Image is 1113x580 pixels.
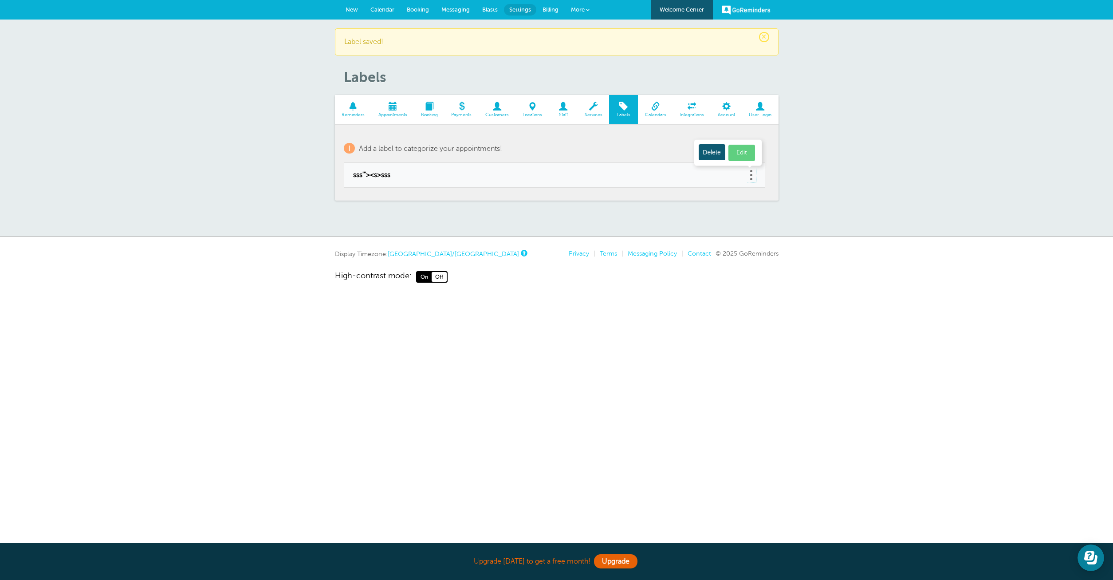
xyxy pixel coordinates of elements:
[353,171,738,179] a: sss'"><s>sss
[370,6,394,13] span: Calendar
[594,554,637,568] a: Upgrade
[407,6,429,13] span: Booking
[344,38,769,46] p: Label saved!
[479,95,516,125] a: Customers
[716,250,779,257] span: © 2025 GoReminders
[482,6,498,13] span: Blasts
[335,250,526,258] div: Display Timezone:
[376,112,409,118] span: Appointments
[589,250,595,257] li: |
[582,112,605,118] span: Services
[339,112,367,118] span: Reminders
[346,6,358,13] span: New
[759,32,769,42] span: ×
[359,145,502,153] span: Add a label to categorize your appointments!
[617,250,623,257] li: |
[414,95,444,125] a: Booking
[716,112,738,118] span: Account
[335,271,412,283] span: High-contrast mode:
[1078,544,1104,571] iframe: Resource center
[711,95,742,125] a: Account
[677,112,707,118] span: Integrations
[335,552,779,571] div: Upgrade [DATE] to get a free month!
[614,112,633,118] span: Labels
[677,250,683,257] li: |
[504,4,536,16] a: Settings
[521,250,526,256] a: This is the timezone being used to display dates and times to you on this device. Click the timez...
[335,271,779,283] a: High-contrast mode: On Off
[520,112,545,118] span: Locations
[509,6,531,13] span: Settings
[344,143,355,154] span: +
[638,95,673,125] a: Calendars
[549,95,578,125] a: Staff
[600,250,617,257] a: Terms
[388,250,519,257] a: [GEOGRAPHIC_DATA]/[GEOGRAPHIC_DATA]
[335,95,372,125] a: Reminders
[642,112,669,118] span: Calendars
[673,95,711,125] a: Integrations
[418,112,440,118] span: Booking
[516,95,549,125] a: Locations
[742,95,779,125] a: User Login
[571,6,585,13] span: More
[344,143,502,154] a: + Add a label to categorize your appointments!
[449,112,474,118] span: Payments
[578,95,609,125] a: Services
[444,95,479,125] a: Payments
[371,95,414,125] a: Appointments
[441,6,470,13] span: Messaging
[569,250,589,257] a: Privacy
[553,112,573,118] span: Staff
[417,272,432,282] span: On
[543,6,558,13] span: Billing
[344,69,779,86] h1: Labels
[432,272,447,282] span: Off
[747,112,774,118] span: User Login
[688,250,711,257] a: Contact
[628,250,677,257] a: Messaging Policy
[483,112,511,118] span: Customers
